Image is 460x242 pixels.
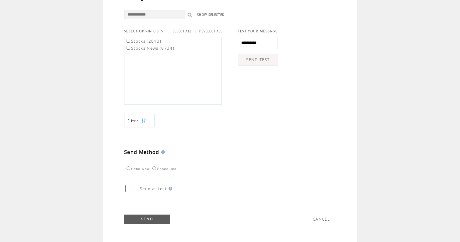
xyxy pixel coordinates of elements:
a: SELECT ALL [173,29,192,33]
span: Show filters [127,118,138,123]
a: SEND [124,215,170,224]
img: help.gif [159,150,165,154]
span: Send Method [124,149,159,155]
input: Stocks (2813) [127,39,130,43]
label: Send Now [125,167,150,171]
label: Scheduled [151,167,176,171]
a: DESELECT ALL [199,29,223,33]
label: Stocks News (8734) [125,45,174,51]
a: CANCEL [313,216,330,222]
span: SELECT OPT-IN LISTS [124,29,163,33]
img: help.gif [167,187,172,190]
span: | [194,28,197,34]
a: SHOW SELECTED [197,13,225,17]
input: Stocks News (8734) [127,46,130,50]
a: Filter [124,114,155,127]
a: SEND TEST [238,54,278,66]
label: Stocks (2813) [125,38,161,44]
span: TEST YOUR MESSAGE [238,29,278,33]
img: filters.png [141,114,147,128]
span: Send as test [140,186,167,191]
input: Send Now [127,166,130,170]
input: Scheduled [152,166,156,170]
